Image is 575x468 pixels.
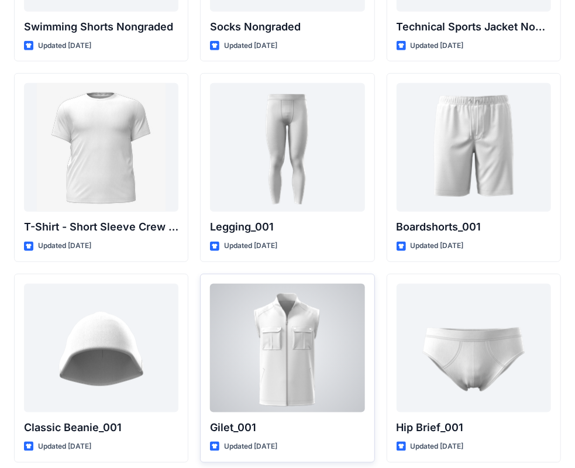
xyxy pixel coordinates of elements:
[38,240,91,252] p: Updated [DATE]
[224,240,277,252] p: Updated [DATE]
[411,441,464,453] p: Updated [DATE]
[210,83,364,212] a: Legging_001
[24,419,178,436] p: Classic Beanie_001
[24,284,178,412] a: Classic Beanie_001
[411,240,464,252] p: Updated [DATE]
[224,40,277,52] p: Updated [DATE]
[397,83,551,212] a: Boardshorts_001
[210,219,364,235] p: Legging_001
[397,219,551,235] p: Boardshorts_001
[38,40,91,52] p: Updated [DATE]
[224,441,277,453] p: Updated [DATE]
[397,19,551,35] p: Technical Sports Jacket Nongraded
[24,219,178,235] p: T-Shirt - Short Sleeve Crew Neck
[411,40,464,52] p: Updated [DATE]
[24,19,178,35] p: Swimming Shorts Nongraded
[38,441,91,453] p: Updated [DATE]
[397,284,551,412] a: Hip Brief_001
[210,284,364,412] a: Gilet_001
[24,83,178,212] a: T-Shirt - Short Sleeve Crew Neck
[210,19,364,35] p: Socks Nongraded
[210,419,364,436] p: Gilet_001
[397,419,551,436] p: Hip Brief_001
